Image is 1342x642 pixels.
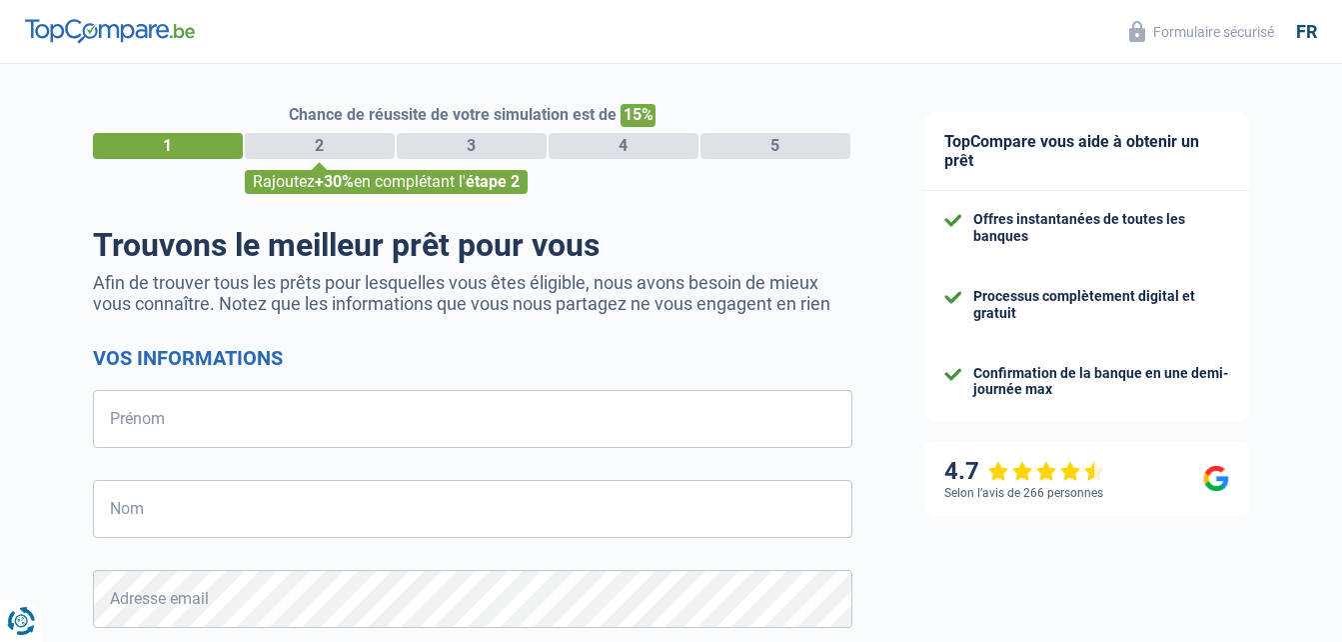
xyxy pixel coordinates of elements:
h2: Vos informations [93,346,852,370]
p: Afin de trouver tous les prêts pour lesquelles vous êtes éligible, nous avons besoin de mieux vou... [93,272,852,314]
div: 1 [93,133,243,159]
div: TopCompare vous aide à obtenir un prêt [924,112,1249,191]
span: 15% [621,104,656,127]
span: étape 2 [466,172,520,191]
img: TopCompare Logo [25,19,195,43]
div: Processus complètement digital et gratuit [973,288,1229,322]
span: +30% [315,172,354,191]
h1: Trouvons le meilleur prêt pour vous [93,226,852,264]
button: Formulaire sécurisé [1117,15,1286,48]
div: 4 [549,133,698,159]
div: 2 [245,133,395,159]
span: Chance de réussite de votre simulation est de [289,105,617,124]
div: Offres instantanées de toutes les banques [973,211,1229,245]
div: 3 [397,133,547,159]
div: Rajoutez en complétant l' [245,170,528,194]
div: Selon l’avis de 266 personnes [944,486,1103,500]
div: 4.7 [944,457,1105,486]
div: 5 [700,133,850,159]
div: fr [1296,21,1317,43]
div: Confirmation de la banque en une demi-journée max [973,365,1229,399]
